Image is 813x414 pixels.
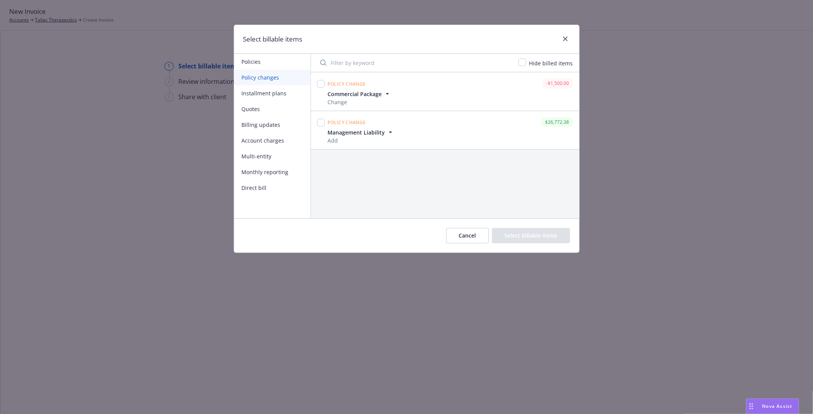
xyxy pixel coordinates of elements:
[328,128,385,136] span: Management Liability
[762,403,793,409] span: Nova Assist
[234,180,311,196] button: Direct bill
[328,119,366,126] span: Policy change
[234,101,311,117] button: Quotes
[543,78,573,88] div: -$1,500.00
[234,117,311,133] button: Billing updates
[328,98,391,106] span: Change
[328,136,394,145] span: Add
[234,148,311,164] button: Multi-entity
[234,54,311,70] button: Policies
[446,228,489,243] button: Cancel
[234,85,311,101] button: Installment plans
[328,128,394,136] button: Management Liability
[316,55,514,70] input: Filter by keyword
[561,34,570,43] a: close
[746,399,799,414] button: Nova Assist
[328,81,366,87] span: Policy change
[234,164,311,180] button: Monthly reporting
[234,70,311,85] button: Policy changes
[529,60,573,67] span: Hide billed items
[328,90,382,98] span: Commercial Package
[243,34,303,44] h1: Select billable items
[234,133,311,148] button: Account charges
[328,90,391,98] button: Commercial Package
[746,399,756,414] div: Drag to move
[542,117,573,127] div: $26,772.38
